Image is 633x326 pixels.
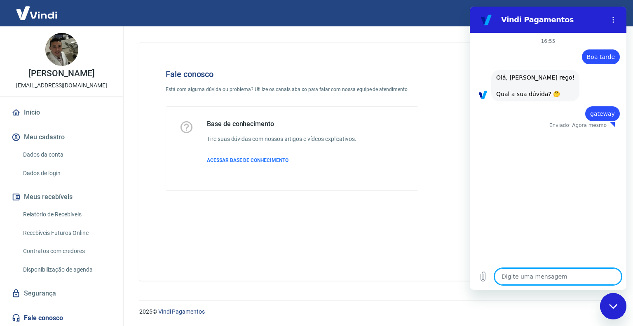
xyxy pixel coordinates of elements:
[470,7,626,290] iframe: Janela de mensagens
[207,120,356,128] h5: Base de conhecimento
[20,206,113,223] a: Relatório de Recebíveis
[453,56,579,166] img: Fale conosco
[20,243,113,260] a: Contratos com credores
[10,103,113,122] a: Início
[20,146,113,163] a: Dados da conta
[10,188,113,206] button: Meus recebíveis
[593,6,623,21] button: Sair
[207,157,288,163] span: ACESSAR BASE DE CONHECIMENTO
[28,69,94,78] p: [PERSON_NAME]
[20,225,113,242] a: Recebíveis Futuros Online
[207,157,356,164] a: ACESSAR BASE DE CONHECIMENTO
[20,261,113,278] a: Disponibilização de agenda
[207,135,356,143] h6: Tire suas dúvidas com nossos artigos e vídeos explicativos.
[139,307,613,316] p: 2025 ©
[158,308,205,315] a: Vindi Pagamentos
[600,293,626,319] iframe: Botão para abrir a janela de mensagens, conversa em andamento
[10,0,63,26] img: Vindi
[16,81,107,90] p: [EMAIL_ADDRESS][DOMAIN_NAME]
[166,69,418,79] h4: Fale conosco
[166,86,418,93] p: Está com alguma dúvida ou problema? Utilize os canais abaixo para falar com nossa equipe de atend...
[10,284,113,303] a: Segurança
[10,128,113,146] button: Meu cadastro
[20,165,113,182] a: Dados de login
[45,33,78,66] img: 4ab76a39-857e-4566-b397-54cce7014a65.jpeg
